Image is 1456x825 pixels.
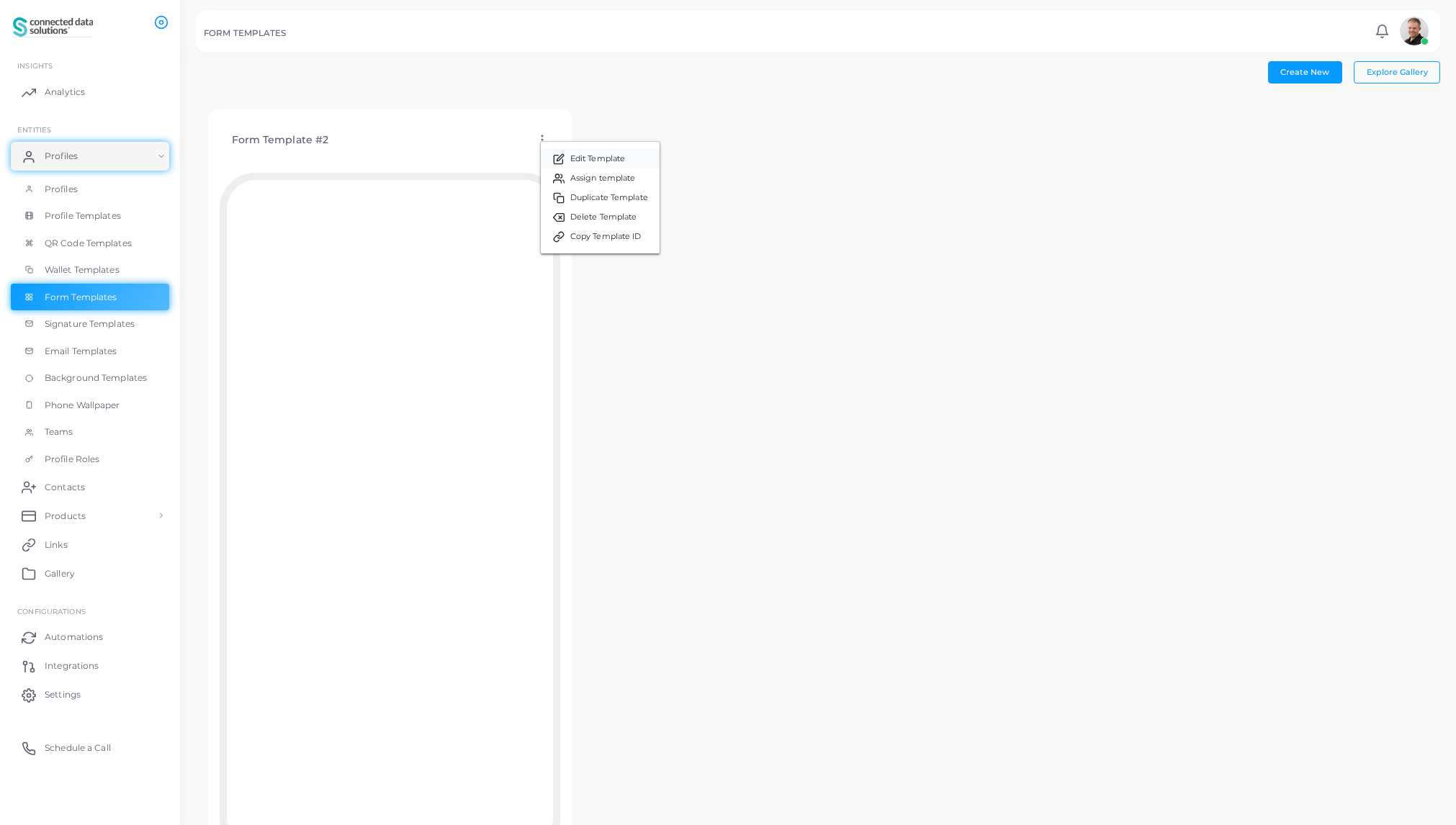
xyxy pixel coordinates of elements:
a: Wallet Templates [11,256,169,284]
span: Background Templates [45,371,147,384]
span: Profiles [45,183,78,196]
a: Integrations [11,652,169,680]
a: QR Code Templates [11,230,169,257]
span: Configurations [17,607,86,616]
span: Explore Gallery [1367,67,1428,77]
span: Contacts [45,481,85,494]
a: Email Templates [11,338,169,365]
a: Form Templates [11,284,169,311]
span: Profiles [45,150,78,163]
span: QR Code Templates [45,237,132,250]
a: Analytics [11,78,169,107]
a: Settings [11,680,169,709]
span: Duplicate Template [570,192,648,204]
span: Edit Template [570,153,625,165]
a: Schedule a Call [11,734,169,762]
span: Profile Roles [45,453,99,466]
a: Profiles [11,176,169,203]
a: Phone Wallpaper [11,392,169,419]
button: Create New [1268,61,1342,83]
a: Background Templates [11,364,169,392]
span: Schedule a Call [45,741,111,754]
h4: Form Template #2 [232,134,329,146]
a: Profiles [11,142,169,171]
span: Phone Wallpaper [45,399,120,412]
span: Settings [45,688,81,701]
a: Profile Roles [11,446,169,473]
img: avatar [1400,17,1429,45]
span: Products [45,510,86,523]
span: Analytics [45,86,85,99]
a: Teams [11,418,169,446]
img: logo [13,14,93,40]
span: Signature Templates [45,317,135,330]
span: Email Templates [45,345,117,358]
span: Teams [45,425,73,438]
span: Form Templates [45,291,117,304]
span: ENTITIES [17,125,51,134]
span: Create New [1280,67,1329,77]
span: Wallet Templates [45,263,120,276]
h5: FORM TEMPLATES [204,28,287,38]
span: Links [45,538,68,551]
a: avatar [1396,17,1432,45]
a: Links [11,530,169,559]
span: Assign template [570,173,636,184]
a: Contacts [11,472,169,501]
a: Signature Templates [11,310,169,338]
span: Automations [45,631,103,644]
span: Gallery [45,567,75,580]
span: INSIGHTS [17,61,53,70]
a: Gallery [11,559,169,587]
span: Delete Template [570,212,637,223]
span: Integrations [45,659,99,672]
span: Copy Template ID [570,231,642,243]
span: Profile Templates [45,209,121,222]
a: Profile Templates [11,202,169,230]
button: Explore Gallery [1354,61,1440,83]
a: Automations [11,623,169,652]
a: Products [11,501,169,530]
